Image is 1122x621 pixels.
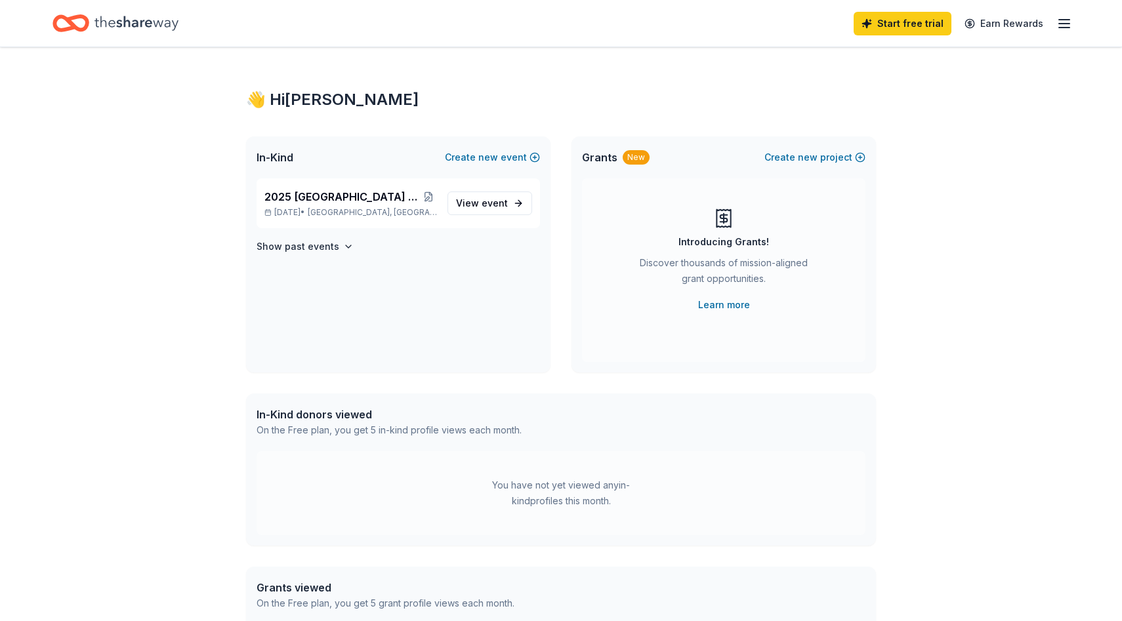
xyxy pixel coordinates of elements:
[52,8,178,39] a: Home
[482,197,508,209] span: event
[623,150,650,165] div: New
[447,191,532,215] a: View event
[308,207,437,218] span: [GEOGRAPHIC_DATA], [GEOGRAPHIC_DATA]
[764,150,865,165] button: Createnewproject
[257,239,354,254] button: Show past events
[257,422,522,438] div: On the Free plan, you get 5 in-kind profile views each month.
[478,150,498,165] span: new
[257,595,514,611] div: On the Free plan, you get 5 grant profile views each month.
[479,477,643,509] div: You have not yet viewed any in-kind profiles this month.
[445,150,540,165] button: Createnewevent
[264,189,420,205] span: 2025 [GEOGRAPHIC_DATA] Band Marchathon
[957,12,1051,35] a: Earn Rewards
[634,255,813,292] div: Discover thousands of mission-aligned grant opportunities.
[257,239,339,254] h4: Show past events
[246,89,876,110] div: 👋 Hi [PERSON_NAME]
[264,207,437,218] p: [DATE] •
[257,580,514,595] div: Grants viewed
[456,195,508,211] span: View
[257,407,522,422] div: In-Kind donors viewed
[582,150,617,165] span: Grants
[798,150,818,165] span: new
[257,150,293,165] span: In-Kind
[678,234,769,250] div: Introducing Grants!
[854,12,951,35] a: Start free trial
[698,297,750,313] a: Learn more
